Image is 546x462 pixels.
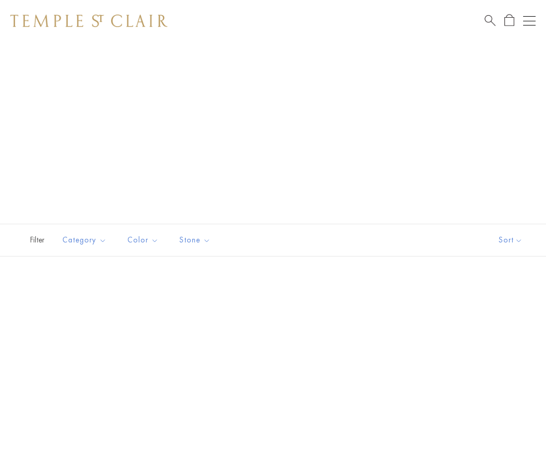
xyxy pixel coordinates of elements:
[57,234,114,247] span: Category
[475,224,546,256] button: Show sort by
[122,234,166,247] span: Color
[174,234,218,247] span: Stone
[172,228,218,252] button: Stone
[485,14,496,27] a: Search
[120,228,166,252] button: Color
[55,228,114,252] button: Category
[10,15,167,27] img: Temple St. Clair
[523,15,536,27] button: Open navigation
[504,14,514,27] a: Open Shopping Bag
